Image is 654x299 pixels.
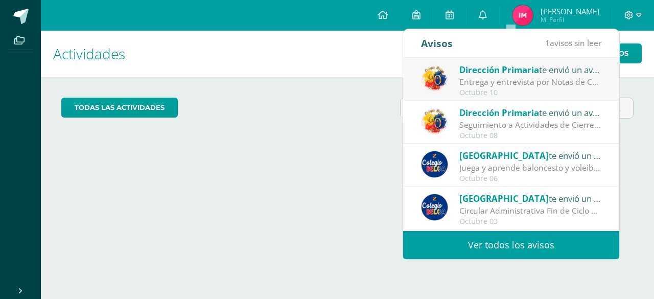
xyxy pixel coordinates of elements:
[545,37,550,49] span: 1
[459,174,601,183] div: Octubre 06
[459,119,601,131] div: Seguimiento a Actividades de Cierre de Ciclo Escolar para Sexto Primaria. : Estimados padres y ma...
[459,205,601,217] div: Circular Administrativa Fin de Ciclo 2025: Estimados padres de familia: Esperamos que Jesús, Marí...
[541,15,599,24] span: Mi Perfil
[459,106,601,119] div: te envió un aviso
[421,29,453,57] div: Avisos
[459,193,549,204] span: [GEOGRAPHIC_DATA]
[421,151,448,178] img: 919ad801bb7643f6f997765cf4083301.png
[459,150,549,162] span: [GEOGRAPHIC_DATA]
[459,192,601,205] div: te envió un aviso
[421,194,448,221] img: 919ad801bb7643f6f997765cf4083301.png
[459,149,601,162] div: te envió un aviso
[459,162,601,174] div: Juega y aprende baloncesto y voleibol: ¡Participa en nuestro Curso de Vacaciones! Costo: Q300.00 ...
[459,131,601,140] div: Octubre 08
[459,88,601,97] div: Octubre 10
[459,217,601,226] div: Octubre 03
[421,65,448,92] img: 050f0ca4ac5c94d5388e1bdfdf02b0f1.png
[541,6,599,16] span: [PERSON_NAME]
[401,98,633,118] input: Busca una actividad próxima aquí...
[403,231,619,259] a: Ver todos los avisos
[421,108,448,135] img: 050f0ca4ac5c94d5388e1bdfdf02b0f1.png
[459,76,601,88] div: Entrega y entrevista por Notas de Cuarta Unidad: Estimados Padres de Familia: Reciban un cordial ...
[61,98,178,118] a: todas las Actividades
[459,107,539,119] span: Dirección Primaria
[459,64,539,76] span: Dirección Primaria
[512,5,533,26] img: 5be5ec3ebd7ab49a1e24cda09ee4a7d7.png
[545,37,601,49] span: avisos sin leer
[459,63,601,76] div: te envió un aviso
[53,31,642,77] h1: Actividades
